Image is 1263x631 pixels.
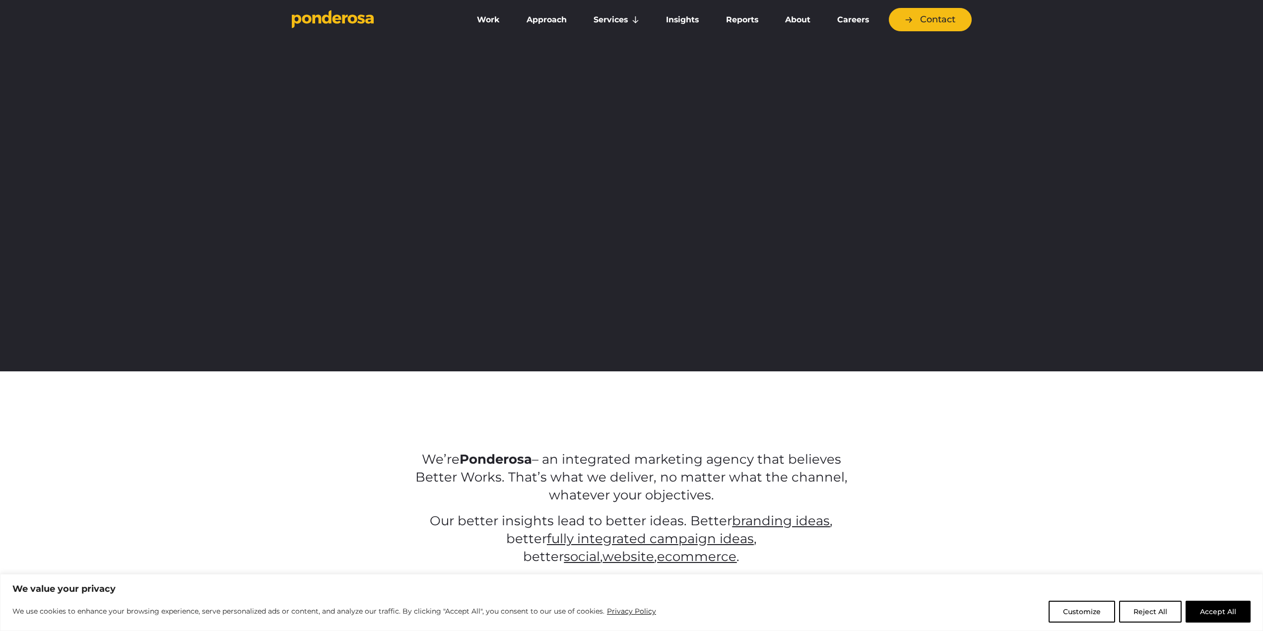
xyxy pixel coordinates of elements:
a: About [774,9,822,30]
strong: Ponderosa [460,451,532,467]
a: website [602,549,654,564]
button: Customize [1049,601,1115,623]
a: Contact [889,8,972,31]
button: Accept All [1186,601,1251,623]
a: social [564,549,600,564]
button: Reject All [1119,601,1182,623]
a: Careers [826,9,880,30]
a: Privacy Policy [606,605,657,617]
a: branding ideas [732,513,830,529]
a: Approach [515,9,578,30]
a: fully integrated campaign ideas [547,531,754,547]
p: We value your privacy [12,583,1251,595]
a: Work [465,9,511,30]
p: We use cookies to enhance your browsing experience, serve personalized ads or content, and analyz... [12,605,657,617]
a: Insights [655,9,710,30]
p: We’re – an integrated marketing agency that believes Better Works. That’s what we deliver, no mat... [407,451,856,504]
p: Our better insights lead to better ideas. Better , better , better , , . [407,512,856,566]
a: Reports [715,9,770,30]
a: ecommerce [657,549,736,564]
a: Go to homepage [292,10,451,30]
a: Services [582,9,651,30]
